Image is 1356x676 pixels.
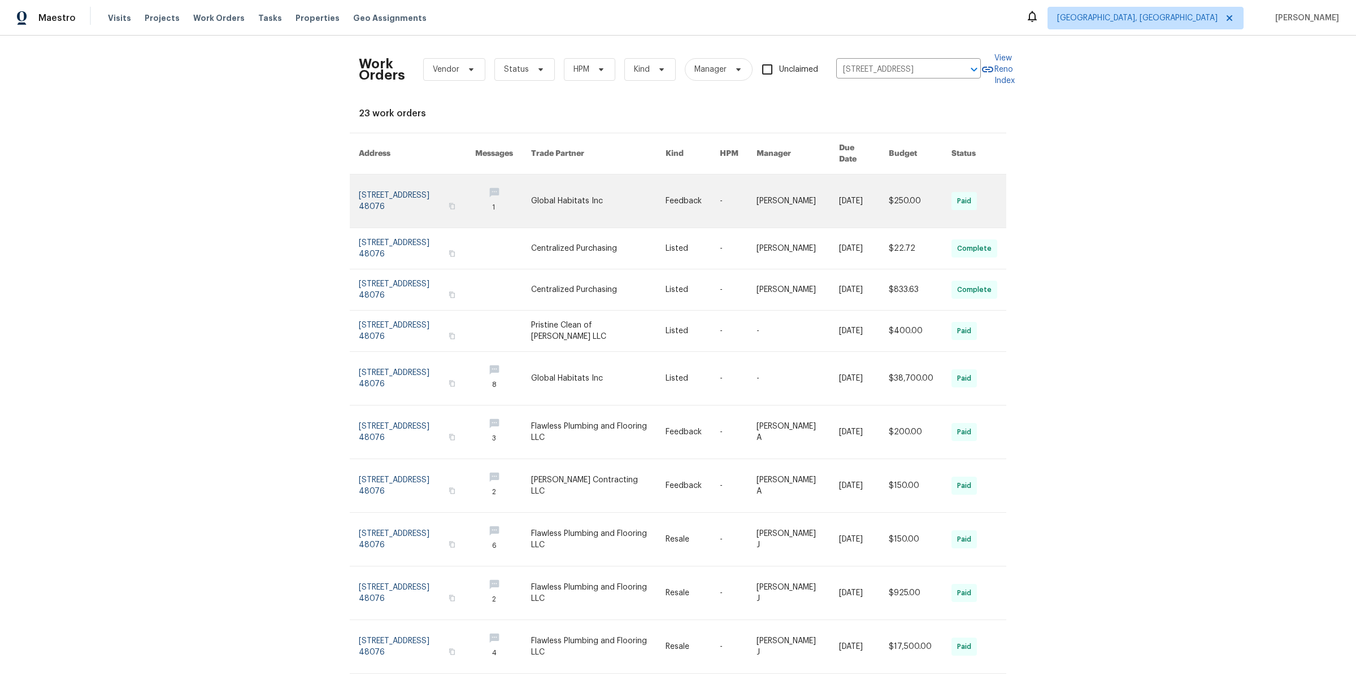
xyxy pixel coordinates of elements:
td: Resale [657,620,711,674]
span: Vendor [433,64,459,75]
span: Work Orders [193,12,245,24]
th: Due Date [830,133,880,175]
span: [GEOGRAPHIC_DATA], [GEOGRAPHIC_DATA] [1057,12,1218,24]
button: Copy Address [447,331,457,341]
td: Resale [657,566,711,620]
button: Copy Address [447,432,457,442]
th: Trade Partner [522,133,657,175]
td: Flawless Plumbing and Flooring LLC [522,620,657,674]
button: Copy Address [447,486,457,496]
span: Maestro [38,12,76,24]
td: Listed [657,352,711,405]
td: Feedback [657,175,711,228]
td: Resale [657,513,711,566]
button: Copy Address [447,647,457,657]
button: Copy Address [447,593,457,603]
td: - [711,175,747,228]
button: Copy Address [447,201,457,211]
td: Centralized Purchasing [522,228,657,269]
td: - [711,352,747,405]
button: Open [966,62,982,77]
td: - [711,405,747,459]
td: Pristine Clean of [PERSON_NAME] LLC [522,311,657,352]
td: [PERSON_NAME] J [747,513,830,566]
td: Global Habitats Inc [522,175,657,228]
th: Messages [466,133,522,175]
a: View Reno Index [981,53,1015,86]
span: Visits [108,12,131,24]
td: Flawless Plumbing and Flooring LLC [522,405,657,459]
td: [PERSON_NAME] A [747,405,830,459]
td: [PERSON_NAME] A [747,459,830,513]
th: HPM [711,133,747,175]
span: Projects [145,12,180,24]
th: Manager [747,133,830,175]
th: Status [942,133,1006,175]
span: Properties [295,12,340,24]
td: Centralized Purchasing [522,269,657,311]
td: - [711,620,747,674]
td: Flawless Plumbing and Flooring LLC [522,566,657,620]
span: Kind [634,64,650,75]
th: Kind [657,133,711,175]
td: - [711,566,747,620]
button: Copy Address [447,539,457,549]
span: [PERSON_NAME] [1271,12,1339,24]
td: [PERSON_NAME] [747,175,830,228]
th: Budget [880,133,942,175]
span: Status [504,64,529,75]
button: Copy Address [447,378,457,389]
td: [PERSON_NAME] J [747,620,830,674]
td: Listed [657,228,711,269]
td: Listed [657,269,711,311]
span: Manager [694,64,727,75]
td: - [747,352,830,405]
td: Flawless Plumbing and Flooring LLC [522,513,657,566]
td: Feedback [657,405,711,459]
div: 23 work orders [359,108,997,119]
span: Unclaimed [779,64,818,76]
button: Copy Address [447,290,457,300]
td: [PERSON_NAME] Contracting LLC [522,459,657,513]
td: - [711,311,747,352]
td: [PERSON_NAME] J [747,566,830,620]
input: Enter in an address [836,61,949,78]
td: - [711,459,747,513]
th: Address [350,133,466,175]
td: - [711,228,747,269]
td: Listed [657,311,711,352]
span: Tasks [258,14,282,22]
td: [PERSON_NAME] [747,228,830,269]
span: HPM [573,64,589,75]
span: Geo Assignments [353,12,427,24]
td: [PERSON_NAME] [747,269,830,311]
button: Copy Address [447,248,457,259]
td: Feedback [657,459,711,513]
h2: Work Orders [359,58,405,81]
td: - [747,311,830,352]
td: - [711,269,747,311]
td: Global Habitats Inc [522,352,657,405]
td: - [711,513,747,566]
